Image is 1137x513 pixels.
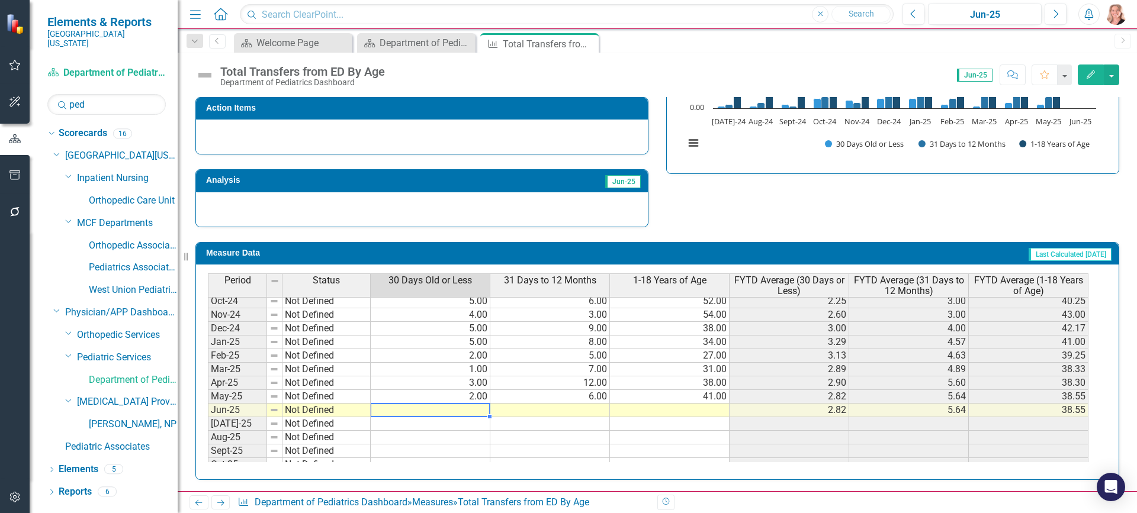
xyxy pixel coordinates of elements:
[282,417,371,431] td: Not Defined
[779,116,807,127] text: Sept-24
[282,363,371,376] td: Not Defined
[490,308,610,322] td: 3.00
[104,464,123,475] div: 5
[371,308,490,322] td: 4.00
[750,106,757,108] path: Aug-24, 1. 30 Days Old or Less.
[849,390,969,404] td: 5.64
[831,6,891,22] button: Search
[269,364,279,374] img: 8DAGhfEEPCf229AAAAAElFTkSuQmCC
[730,390,849,404] td: 2.82
[412,496,453,508] a: Measures
[610,349,730,363] td: 27.00
[89,418,178,431] a: [PERSON_NAME], NP
[490,390,610,404] td: 6.00
[208,404,267,417] td: Jun-25
[371,335,490,349] td: 5.00
[849,9,874,18] span: Search
[849,349,969,363] td: 4.63
[47,29,166,49] small: [GEOGRAPHIC_DATA][US_STATE]
[610,376,730,390] td: 38.00
[282,431,371,444] td: Not Defined
[282,335,371,349] td: Not Defined
[208,322,267,335] td: Dec-24
[732,275,846,296] span: FYTD Average (30 Days or Less)
[220,78,385,87] div: Department of Pediatrics Dashboard
[490,322,610,335] td: 9.00
[371,322,490,335] td: 5.00
[208,349,267,363] td: Feb-25
[269,433,279,442] img: 8DAGhfEEPCf229AAAAAElFTkSuQmCC
[208,376,267,390] td: Apr-25
[712,116,746,127] text: [DATE]-24
[371,349,490,363] td: 2.00
[47,66,166,80] a: Department of Pediatrics Dashboard
[849,404,969,417] td: 5.64
[269,460,279,469] img: 8DAGhfEEPCf229AAAAAElFTkSuQmCC
[685,135,702,151] button: View chart menu, Chart
[380,36,473,50] div: Department of Pediatrics Dashboard
[313,275,340,286] span: Status
[730,404,849,417] td: 2.82
[89,373,178,387] a: Department of Pediatrics Dashboard
[1005,102,1013,108] path: Apr-25, 3. 30 Days Old or Less.
[957,69,993,82] span: Jun-25
[77,351,178,364] a: Pediatric Services
[113,128,132,138] div: 16
[730,322,849,335] td: 3.00
[1005,116,1028,127] text: Apr-25
[59,485,92,499] a: Reports
[77,172,178,185] a: Inpatient Nursing
[208,363,267,376] td: Mar-25
[490,376,610,390] td: 12.00
[282,308,371,322] td: Not Defined
[969,349,1088,363] td: 39.25
[504,275,596,286] span: 31 Days to 12 Months
[690,102,704,112] text: 0.00
[503,37,596,51] div: Total Transfers from ED By Age
[269,392,279,401] img: 8DAGhfEEPCf229AAAAAElFTkSuQmCC
[282,458,371,472] td: Not Defined
[256,36,349,50] div: Welcome Page
[969,404,1088,417] td: 38.55
[718,106,725,108] path: Jul-24, 1. 30 Days Old or Less.
[282,390,371,404] td: Not Defined
[730,308,849,322] td: 2.60
[1036,116,1061,127] text: May-25
[220,65,385,78] div: Total Transfers from ED By Age
[371,390,490,404] td: 2.00
[195,66,214,85] img: Not Defined
[269,296,279,306] img: 8DAGhfEEPCf229AAAAAElFTkSuQmCC
[77,395,178,409] a: [MEDICAL_DATA] Providers
[969,390,1088,404] td: 38.55
[789,106,797,108] path: Sept-24, 1. 31 Days to 12 Months.
[270,276,280,286] img: 8DAGhfEEPCf229AAAAAElFTkSuQmCC
[610,295,730,308] td: 52.00
[782,104,789,108] path: Sept-24, 2. 30 Days Old or Less.
[610,335,730,349] td: 34.00
[849,376,969,390] td: 5.60
[749,116,773,127] text: Aug-24
[208,444,267,458] td: Sept-25
[969,376,1088,390] td: 38.30
[730,295,849,308] td: 2.25
[59,463,98,476] a: Elements
[208,308,267,322] td: Nov-24
[877,98,885,108] path: Dec-24, 5. 30 Days Old or Less.
[949,98,957,108] path: Feb-25, 5. 31 Days to 12 Months.
[633,275,706,286] span: 1-18 Years of Age
[917,92,925,108] path: Jan-25, 8. 31 Days to 12 Months.
[852,275,966,296] span: FYTD Average (31 Days to 12 Months)
[969,308,1088,322] td: 43.00
[208,390,267,404] td: May-25
[77,328,178,342] a: Orthopedic Services
[605,175,641,188] span: Jun-25
[206,176,416,185] h3: Analysis
[65,440,178,454] a: Pediatric Associates
[849,335,969,349] td: 4.57
[909,98,917,108] path: Jan-25, 5. 30 Days Old or Less.
[224,275,251,286] span: Period
[610,322,730,335] td: 38.00
[269,405,279,415] img: 8DAGhfEEPCf229AAAAAElFTkSuQmCC
[725,104,733,108] path: Jul-24, 2. 31 Days to 12 Months.
[47,94,166,115] input: Search Below...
